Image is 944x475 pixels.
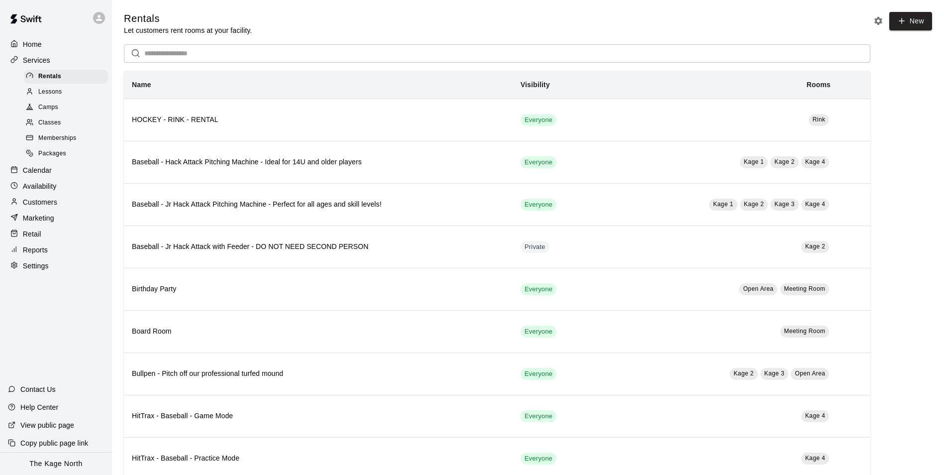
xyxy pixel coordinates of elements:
[23,165,52,175] p: Calendar
[23,39,42,49] p: Home
[20,438,88,448] p: Copy public page link
[20,384,56,394] p: Contact Us
[784,285,826,292] span: Meeting Room
[805,412,825,419] span: Kage 4
[38,118,61,128] span: Classes
[132,326,505,337] h6: Board Room
[132,115,505,125] h6: HOCKEY - RINK - RENTAL
[132,368,505,379] h6: Bullpen - Pitch off our professional turfed mound
[8,37,104,52] a: Home
[805,243,825,250] span: Kage 2
[871,13,886,28] button: Rental settings
[521,242,549,252] span: Private
[24,116,112,131] a: Classes
[774,201,794,208] span: Kage 3
[132,453,505,464] h6: HitTrax - Baseball - Practice Mode
[20,420,74,430] p: View public page
[521,327,556,337] span: Everyone
[805,158,825,165] span: Kage 4
[8,195,104,210] a: Customers
[38,87,62,97] span: Lessons
[8,179,104,194] a: Availability
[132,199,505,210] h6: Baseball - Jr Hack Attack Pitching Machine - Perfect for all ages and skill levels!
[24,146,112,162] a: Packages
[38,103,58,113] span: Camps
[521,369,556,379] span: Everyone
[805,455,825,462] span: Kage 4
[744,158,764,165] span: Kage 1
[521,285,556,294] span: Everyone
[132,81,151,89] b: Name
[24,100,112,116] a: Camps
[24,70,108,84] div: Rentals
[521,116,556,125] span: Everyone
[521,156,556,168] div: This service is visible to all of your customers
[124,12,252,25] h5: Rentals
[521,241,549,253] div: This service is hidden, and can only be accessed via a direct link
[744,201,764,208] span: Kage 2
[24,84,112,100] a: Lessons
[132,157,505,168] h6: Baseball - Hack Attack Pitching Machine - Ideal for 14U and older players
[24,85,108,99] div: Lessons
[521,412,556,421] span: Everyone
[774,158,794,165] span: Kage 2
[8,227,104,241] a: Retail
[805,201,825,208] span: Kage 4
[38,133,76,143] span: Memberships
[38,72,61,82] span: Rentals
[23,261,49,271] p: Settings
[24,101,108,115] div: Camps
[795,370,825,377] span: Open Area
[23,55,50,65] p: Services
[713,201,733,208] span: Kage 1
[764,370,784,377] span: Kage 3
[29,459,83,469] p: The Kage North
[521,158,556,167] span: Everyone
[521,114,556,126] div: This service is visible to all of your customers
[24,116,108,130] div: Classes
[23,229,41,239] p: Retail
[521,326,556,338] div: This service is visible to all of your customers
[8,163,104,178] a: Calendar
[521,368,556,380] div: This service is visible to all of your customers
[23,213,54,223] p: Marketing
[132,241,505,252] h6: Baseball - Jr Hack Attack with Feeder - DO NOT NEED SECOND PERSON
[807,81,831,89] b: Rooms
[8,258,104,273] a: Settings
[24,131,112,146] a: Memberships
[8,211,104,226] a: Marketing
[889,12,932,30] a: New
[521,410,556,422] div: This service is visible to all of your customers
[23,197,57,207] p: Customers
[20,402,58,412] p: Help Center
[38,149,66,159] span: Packages
[734,370,753,377] span: Kage 2
[24,69,112,84] a: Rentals
[813,116,826,123] span: Rink
[23,245,48,255] p: Reports
[521,200,556,210] span: Everyone
[24,131,108,145] div: Memberships
[521,453,556,465] div: This service is visible to all of your customers
[23,181,57,191] p: Availability
[132,284,505,295] h6: Birthday Party
[784,328,826,335] span: Meeting Room
[132,411,505,422] h6: HitTrax - Baseball - Game Mode
[8,242,104,257] a: Reports
[24,147,108,161] div: Packages
[521,199,556,211] div: This service is visible to all of your customers
[124,25,252,35] p: Let customers rent rooms at your facility.
[743,285,773,292] span: Open Area
[521,81,550,89] b: Visibility
[521,454,556,464] span: Everyone
[8,53,104,68] a: Services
